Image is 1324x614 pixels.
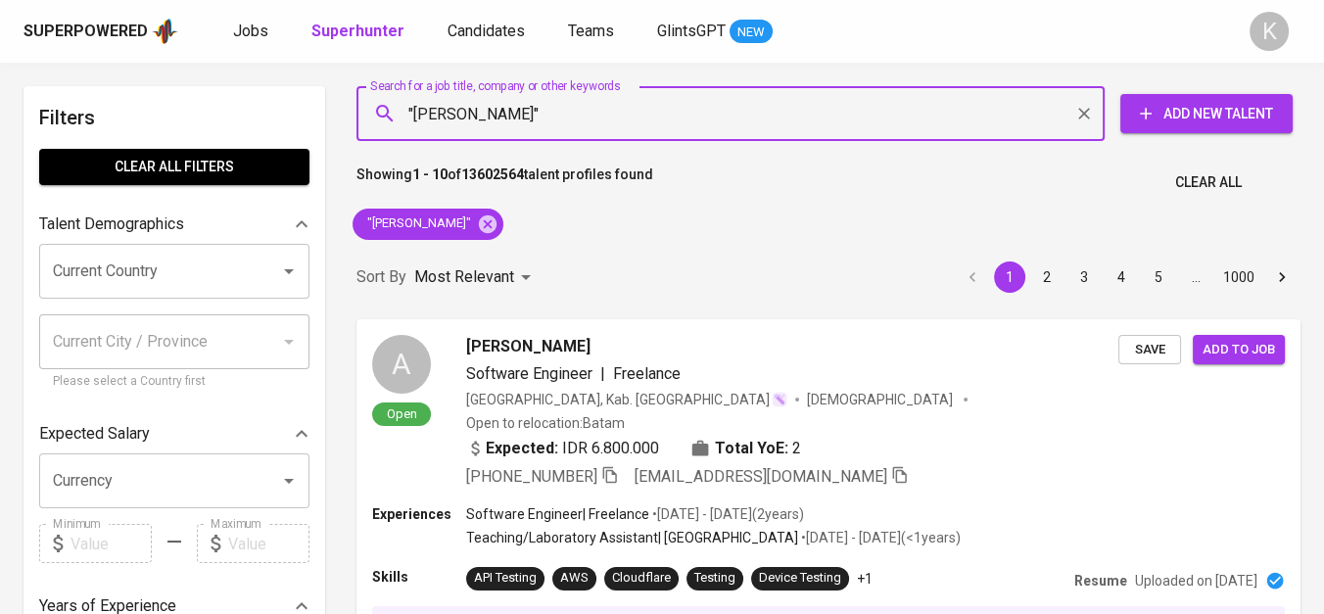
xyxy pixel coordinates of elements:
div: Expected Salary [39,414,309,453]
p: Talent Demographics [39,213,184,236]
a: Jobs [233,20,272,44]
span: [EMAIL_ADDRESS][DOMAIN_NAME] [635,467,887,486]
button: Go to page 5 [1143,261,1174,293]
p: Sort By [356,265,406,289]
div: A [372,335,431,394]
button: Go to page 2 [1031,261,1063,293]
div: Testing [694,569,735,588]
span: Jobs [233,22,268,40]
div: Most Relevant [414,260,538,296]
p: Software Engineer | Freelance [466,504,649,524]
p: Uploaded on [DATE] [1135,571,1257,590]
div: Superpowered [24,21,148,43]
span: Add to job [1203,339,1275,361]
button: Open [275,467,303,495]
a: Superhunter [311,20,408,44]
b: Expected: [486,437,558,460]
button: Go to page 3 [1068,261,1100,293]
span: [PHONE_NUMBER] [466,467,597,486]
p: +1 [857,569,873,589]
button: Go to page 1000 [1217,261,1260,293]
a: Teams [568,20,618,44]
b: 1 - 10 [412,166,448,182]
div: "[PERSON_NAME]" [353,209,503,240]
span: GlintsGPT [657,22,726,40]
span: Clear All filters [55,155,294,179]
span: [PERSON_NAME] [466,335,591,358]
p: Showing of talent profiles found [356,165,653,201]
span: Save [1128,339,1171,361]
button: Clear All filters [39,149,309,185]
span: | [600,362,605,386]
span: Candidates [448,22,525,40]
button: page 1 [994,261,1025,293]
span: 2 [792,437,801,460]
p: • [DATE] - [DATE] ( 2 years ) [649,504,804,524]
span: Open [379,405,425,422]
div: Device Testing [759,569,841,588]
a: Candidates [448,20,529,44]
button: Save [1118,335,1181,365]
b: Superhunter [311,22,404,40]
button: Go to next page [1266,261,1298,293]
p: Expected Salary [39,422,150,446]
a: Superpoweredapp logo [24,17,178,46]
img: magic_wand.svg [772,392,787,407]
p: Most Relevant [414,265,514,289]
p: Skills [372,567,466,587]
div: [GEOGRAPHIC_DATA], Kab. [GEOGRAPHIC_DATA] [466,390,787,409]
span: [DEMOGRAPHIC_DATA] [807,390,956,409]
p: • [DATE] - [DATE] ( <1 years ) [798,528,961,547]
div: … [1180,267,1211,287]
p: Resume [1074,571,1127,590]
button: Clear [1070,100,1098,127]
span: Teams [568,22,614,40]
p: Teaching/Laboratory Assistant | [GEOGRAPHIC_DATA] [466,528,798,547]
b: 13602564 [461,166,524,182]
div: Talent Demographics [39,205,309,244]
nav: pagination navigation [954,261,1300,293]
input: Value [71,524,152,563]
div: Cloudflare [612,569,671,588]
span: Add New Talent [1136,102,1277,126]
div: API Testing [474,569,537,588]
button: Go to page 4 [1106,261,1137,293]
div: IDR 6.800.000 [466,437,659,460]
p: Open to relocation : Batam [466,413,625,433]
span: NEW [730,23,773,42]
span: "[PERSON_NAME]" [353,214,483,233]
button: Add New Talent [1120,94,1293,133]
img: app logo [152,17,178,46]
h6: Filters [39,102,309,133]
button: Add to job [1193,335,1285,365]
button: Open [275,258,303,285]
a: GlintsGPT NEW [657,20,773,44]
div: AWS [560,569,589,588]
p: Please select a Country first [53,372,296,392]
span: Freelance [613,364,681,383]
p: Experiences [372,504,466,524]
button: Clear All [1167,165,1250,201]
input: Value [228,524,309,563]
b: Total YoE: [715,437,788,460]
div: K [1250,12,1289,51]
span: Clear All [1175,170,1242,195]
span: Software Engineer [466,364,592,383]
